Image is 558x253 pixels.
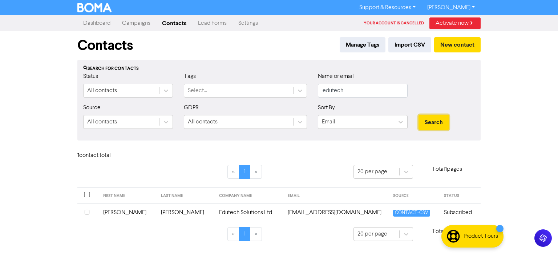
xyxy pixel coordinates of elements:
[283,188,389,204] th: EMAIL
[364,20,429,27] div: Your account is cancelled
[522,218,558,253] iframe: Chat Widget
[413,227,481,236] p: Total 1 pages
[87,118,117,126] div: All contacts
[99,203,157,221] td: [PERSON_NAME]
[99,188,157,204] th: FIRST NAME
[353,2,421,13] a: Support & Resources
[83,66,475,72] div: Search for contacts
[232,16,264,31] a: Settings
[77,152,136,159] h6: 1 contact total
[318,103,335,112] label: Sort By
[388,37,431,52] button: Import CSV
[83,72,98,81] label: Status
[83,103,101,112] label: Source
[215,203,283,221] td: Edutech Solutions Ltd
[440,203,481,221] td: Subscribed
[239,227,250,241] a: Page 1 is your current page
[413,165,481,174] p: Total 1 pages
[157,203,214,221] td: [PERSON_NAME]
[389,188,440,204] th: SOURCE
[184,72,196,81] label: Tags
[418,115,449,130] button: Search
[215,188,283,204] th: COMPANY NAME
[318,72,354,81] label: Name or email
[357,230,387,238] div: 20 per page
[434,37,481,52] button: New contact
[156,16,192,31] a: Contacts
[188,118,218,126] div: All contacts
[322,118,335,126] div: Email
[340,37,385,52] button: Manage Tags
[116,16,156,31] a: Campaigns
[188,86,207,95] div: Select...
[184,103,199,112] label: GDPR
[283,203,389,221] td: aidan@edu-tech.co.uk
[421,2,481,13] a: [PERSON_NAME]
[393,210,430,217] span: CONTACT-CSV
[239,165,250,179] a: Page 1 is your current page
[357,167,387,176] div: 20 per page
[77,3,112,12] img: BOMA Logo
[429,17,481,29] a: Activate now
[87,86,117,95] div: All contacts
[440,188,481,204] th: STATUS
[77,16,116,31] a: Dashboard
[157,188,214,204] th: LAST NAME
[192,16,232,31] a: Lead Forms
[77,37,133,54] h1: Contacts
